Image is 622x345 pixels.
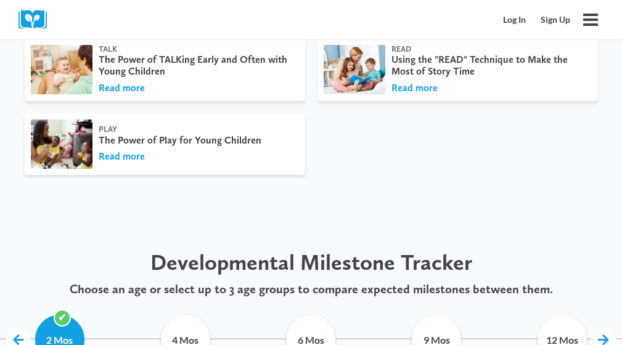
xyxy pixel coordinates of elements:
button: Read more [391,81,438,95]
nav: Secondary Mobile Navigation [496,8,578,31]
a: Play The Power of Play for Young Children Read more [25,113,305,175]
button: Read more [99,81,145,95]
button: Open menu [578,7,604,33]
a: Talk The Power of TALKing Early and Often with Young Children Read more [25,38,305,101]
a: Sign Up [533,8,578,31]
p: Choose an age or select up to 3 age groups to compare expected milestones between them. [25,282,597,296]
div: Play [99,124,293,134]
img: 0010-Lyra-11-scaled-1.jpg [30,118,94,170]
img: Cox Campus [18,10,55,29]
div: Using the "READ" Technique to Make the Most of Story Time [391,54,586,77]
img: iStock_53702022_LARGE.jpg [30,44,94,95]
div: The Power of Play for Young Children [99,134,293,146]
span: Developmental Milestone Tracker [150,249,472,275]
div: Talk [99,44,293,54]
button: Read more [99,150,145,163]
div: Read [391,44,586,54]
a: Read Using the "READ" Technique to Make the Most of Story Time Read more [317,38,598,101]
img: mom-reading-with-children.jpg [322,44,387,95]
div: The Power of TALKing Early and Often with Young Children [99,54,293,77]
a: Log In [496,8,533,31]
